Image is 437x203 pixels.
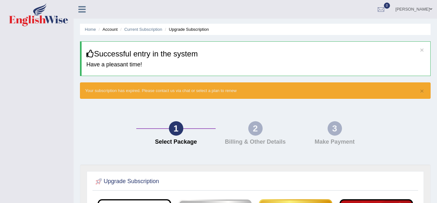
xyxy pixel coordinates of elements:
div: 3 [328,121,342,136]
li: Account [97,26,117,32]
h4: Make Payment [298,139,371,145]
a: Current Subscription [124,27,162,32]
h3: Successful entry in the system [86,50,425,58]
div: 2 [248,121,263,136]
li: Upgrade Subscription [163,26,209,32]
h2: Upgrade Subscription [94,177,159,186]
button: × [420,47,424,53]
a: Home [85,27,96,32]
div: 1 [169,121,183,136]
span: 0 [384,3,390,9]
h4: Billing & Other Details [219,139,292,145]
button: × [420,88,424,94]
div: Your subscription has expired. Please contact us via chat or select a plan to renew [80,82,431,99]
h4: Select Package [139,139,212,145]
h4: Have a pleasant time! [86,62,425,68]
